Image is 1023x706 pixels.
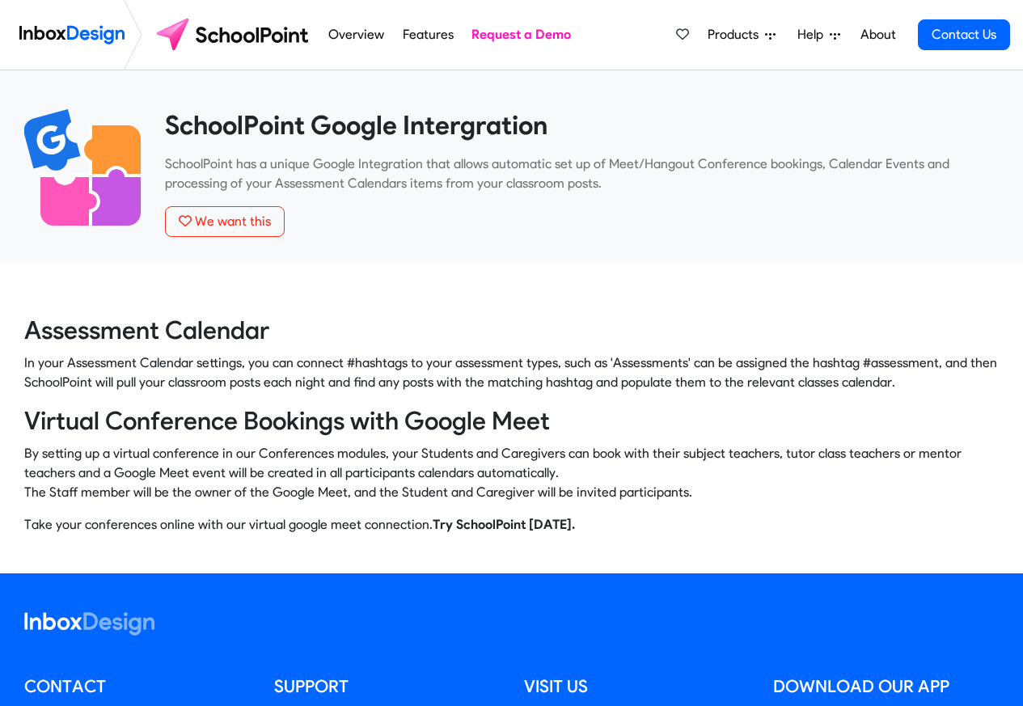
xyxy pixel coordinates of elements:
a: Contact Us [918,19,1010,50]
button: We want this [165,206,285,237]
img: 2022_01_13_icon_google_integration.svg [24,109,141,226]
img: logo_inboxdesign_white.svg [24,612,154,636]
a: Request a Demo [467,19,576,51]
a: Help [791,19,847,51]
a: Features [398,19,458,51]
strong: Try SchoolPoint [DATE]. [433,517,575,532]
h5: Contact [24,674,250,699]
span: We want this [195,213,271,229]
h5: Download our App [773,674,999,699]
p: Take your conferences online with our virtual google meet connection. [24,515,999,535]
h5: Visit us [524,674,750,699]
h5: Support [274,674,500,699]
heading: SchoolPoint Google Intergration [165,109,999,142]
h3: Assessment Calendar [24,315,999,347]
span: Products [708,25,765,44]
span: Help [797,25,830,44]
p: By setting up a virtual conference in our Conferences modules, your Students and Caregivers can b... [24,444,999,502]
a: Products [701,19,782,51]
p: In your Assessment Calendar settings, you can connect #hashtags to your assessment types, such as... [24,353,999,392]
h3: Virtual Conference Bookings with Google Meet [24,405,999,438]
p: SchoolPoint has a unique Google Integration that allows automatic set up of Meet/Hangout Conferen... [165,154,999,193]
a: About [856,19,900,51]
a: Overview [324,19,389,51]
img: schoolpoint logo [149,15,319,54]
